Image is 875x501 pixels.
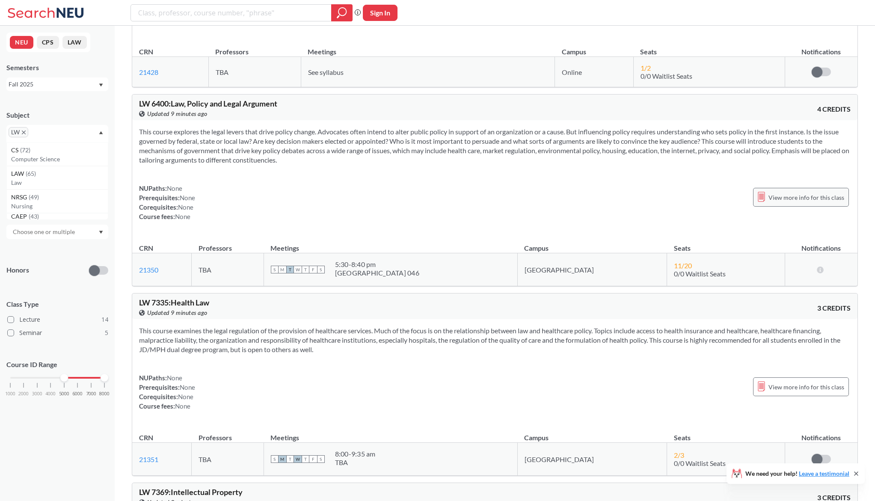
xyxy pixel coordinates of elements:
[139,487,243,497] span: LW 7369 : Intellectual Property
[294,455,302,463] span: W
[6,225,108,239] div: Dropdown arrow
[101,315,108,324] span: 14
[6,77,108,91] div: Fall 2025Dropdown arrow
[799,470,849,477] a: Leave a testimonial
[26,170,36,177] span: ( 65 )
[667,424,785,443] th: Seats
[271,266,279,273] span: S
[301,39,555,57] th: Meetings
[62,36,87,49] button: LAW
[6,63,108,72] div: Semesters
[9,127,28,137] span: LWX to remove pill
[5,391,15,396] span: 1000
[147,308,208,317] span: Updated 9 minutes ago
[745,471,849,477] span: We need your help!
[279,266,286,273] span: M
[633,39,785,57] th: Seats
[11,193,29,202] span: NRSG
[785,39,858,57] th: Notifications
[139,184,195,221] div: NUPaths: Prerequisites: Corequisites: Course fees:
[6,125,108,142] div: LWX to remove pillDropdown arrowCS(72)Computer ScienceLAW(65)LawNRSG(49)NursingCAEP(43)Counseling...
[6,299,108,309] span: Class Type
[335,269,419,277] div: [GEOGRAPHIC_DATA] 046
[7,314,108,325] label: Lecture
[6,265,29,275] p: Honors
[6,110,108,120] div: Subject
[337,7,347,19] svg: magnifying glass
[167,184,182,192] span: None
[139,47,153,56] div: CRN
[785,424,858,443] th: Notifications
[294,266,302,273] span: W
[667,235,785,253] th: Seats
[37,36,59,49] button: CPS
[11,155,108,163] p: Computer Science
[817,303,851,313] span: 3 CREDITS
[139,266,158,274] a: 21350
[264,424,517,443] th: Meetings
[192,424,264,443] th: Professors
[139,68,158,76] a: 21428
[308,68,344,76] span: See syllabus
[286,455,294,463] span: T
[20,146,30,154] span: ( 72 )
[208,39,301,57] th: Professors
[86,391,96,396] span: 7000
[99,391,110,396] span: 8000
[139,298,209,307] span: LW 7335 : Health Law
[139,99,277,108] span: LW 6400 : Law, Policy and Legal Argument
[99,131,103,134] svg: Dropdown arrow
[555,39,634,57] th: Campus
[674,261,692,270] span: 11 / 20
[331,4,353,21] div: magnifying glass
[641,64,651,72] span: 1 / 2
[180,383,195,391] span: None
[335,458,376,467] div: TBA
[192,253,264,286] td: TBA
[11,178,108,187] p: Law
[517,235,667,253] th: Campus
[9,80,98,89] div: Fall 2025
[317,455,325,463] span: S
[674,459,726,467] span: 0/0 Waitlist Seats
[768,192,844,203] span: View more info for this class
[139,326,851,354] section: This course examines the legal regulation of the provision of healthcare services. Much of the fo...
[11,169,26,178] span: LAW
[641,72,692,80] span: 0/0 Waitlist Seats
[309,266,317,273] span: F
[817,104,851,114] span: 4 CREDITS
[139,433,153,442] div: CRN
[192,443,264,476] td: TBA
[99,83,103,87] svg: Dropdown arrow
[7,327,108,338] label: Seminar
[11,212,29,221] span: CAEP
[192,235,264,253] th: Professors
[11,145,20,155] span: CS
[178,393,193,400] span: None
[517,253,667,286] td: [GEOGRAPHIC_DATA]
[175,213,190,220] span: None
[785,235,858,253] th: Notifications
[29,213,39,220] span: ( 43 )
[22,130,26,134] svg: X to remove pill
[175,402,190,410] span: None
[137,6,325,20] input: Class, professor, course number, "phrase"
[363,5,397,21] button: Sign In
[180,194,195,202] span: None
[674,451,684,459] span: 2 / 3
[72,391,83,396] span: 6000
[302,455,309,463] span: T
[264,235,517,253] th: Meetings
[11,202,108,210] p: Nursing
[674,270,726,278] span: 0/0 Waitlist Seats
[271,455,279,463] span: S
[9,227,80,237] input: Choose one or multiple
[167,374,182,382] span: None
[302,266,309,273] span: T
[32,391,42,396] span: 3000
[555,57,634,87] td: Online
[105,328,108,338] span: 5
[29,193,39,201] span: ( 49 )
[178,203,193,211] span: None
[517,443,667,476] td: [GEOGRAPHIC_DATA]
